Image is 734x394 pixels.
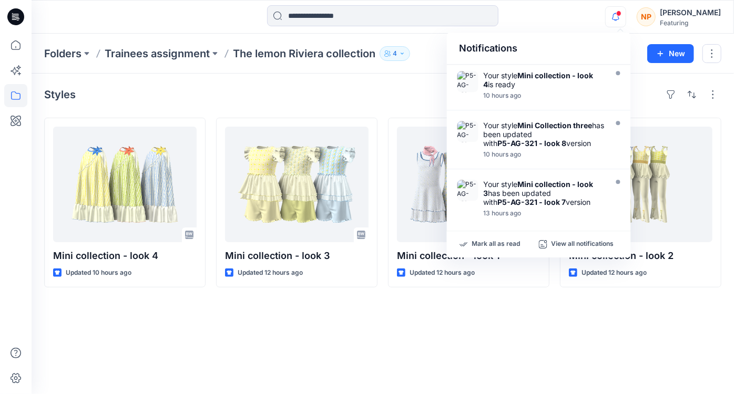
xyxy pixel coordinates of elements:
button: 4 [380,46,410,61]
div: Sunday, October 12, 2025 13:07 [484,210,605,217]
div: Your style has been updated with version [484,121,605,148]
p: View all notifications [552,240,614,249]
h4: Styles [44,88,76,101]
p: 4 [393,48,397,59]
p: Updated 12 hours ago [582,267,647,278]
div: Notifications [447,33,631,65]
div: Sunday, October 12, 2025 16:26 [484,151,605,158]
p: Mini collection - look 3 [225,248,369,263]
p: Updated 12 hours ago [410,267,475,278]
button: New [647,44,694,63]
img: P5-AG-321 - look 7 [457,180,478,201]
a: Mini collection - look 4 [53,127,197,242]
div: Your style has been updated with version [484,180,605,206]
div: NP [637,7,656,26]
p: The lemon Riviera collection [233,46,375,61]
img: P5-AG-321 - look 8 [457,121,478,142]
a: Folders [44,46,81,61]
p: Mini collection - look 2 [569,248,712,263]
p: Mini collection - look 4 [53,248,197,263]
div: [PERSON_NAME] [660,6,721,19]
p: Mark all as read [472,240,521,249]
strong: Mini collection - look 3 [484,180,594,198]
a: Mini collection - look 1 [397,127,541,242]
a: Trainees assignment [105,46,210,61]
strong: P5-AG-321 - look 7 [498,198,566,206]
a: Mini collection - look 2 [569,127,712,242]
div: Featuring [660,19,721,27]
div: Your style is ready [484,71,605,89]
strong: Mini Collection three [518,121,593,130]
strong: P5-AG-321 - look 8 [498,139,567,148]
a: Mini collection - look 3 [225,127,369,242]
strong: Mini collection - look 4 [484,71,594,89]
p: Mini collection - look 1 [397,248,541,263]
div: Sunday, October 12, 2025 16:28 [484,92,605,99]
p: Updated 12 hours ago [238,267,303,278]
img: P5-AG-321 - look 8 [457,71,478,92]
p: Updated 10 hours ago [66,267,131,278]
